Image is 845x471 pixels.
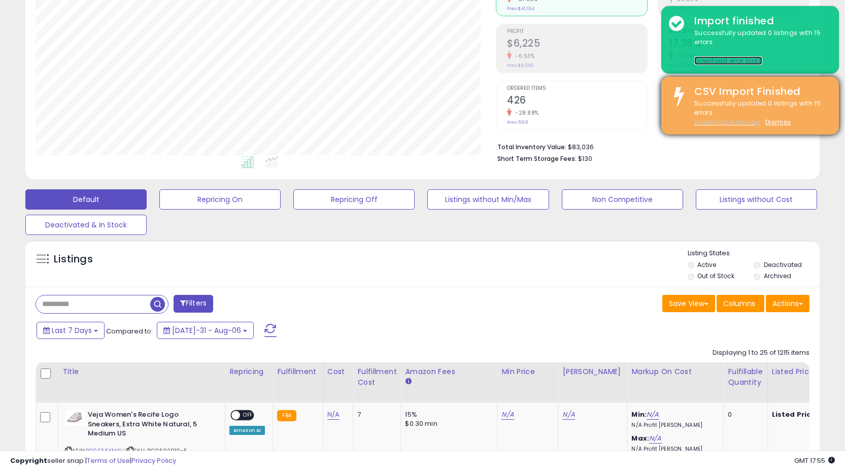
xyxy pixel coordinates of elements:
button: Listings without Min/Max [427,189,549,210]
button: Repricing On [159,189,281,210]
button: Columns [717,295,764,312]
h2: 426 [507,94,647,108]
label: Deactivated [764,260,802,269]
b: Listed Price: [772,410,818,419]
div: Amazon AI [229,426,265,435]
b: Short Term Storage Fees: [497,154,577,163]
div: seller snap | | [10,456,176,466]
small: FBA [277,410,296,421]
span: Last 7 Days [52,325,92,335]
b: Max: [631,433,649,443]
button: Default [25,189,147,210]
small: Prev: $41,194 [507,6,534,12]
div: 7 [357,410,393,419]
p: Listing States: [688,249,820,258]
div: 15% [405,410,489,419]
div: Markup on Cost [631,366,719,377]
div: Title [62,366,221,377]
a: N/A [562,410,574,420]
a: Download errors log [694,118,760,126]
span: Compared to: [106,326,153,336]
th: The percentage added to the cost of goods (COGS) that forms the calculator for Min & Max prices. [627,362,724,402]
a: Privacy Policy [131,456,176,465]
p: N/A Profit [PERSON_NAME] [631,422,716,429]
a: N/A [647,410,659,420]
label: Archived [764,272,791,280]
small: -28.88% [512,109,539,117]
div: $0.30 min [405,419,489,428]
a: Download error log [694,56,762,65]
strong: Copyright [10,456,47,465]
button: Repricing Off [293,189,415,210]
h2: $6,225 [507,38,647,51]
button: Last 7 Days [37,322,105,339]
b: Total Inventory Value: [497,143,566,151]
a: N/A [327,410,340,420]
a: Terms of Use [87,456,130,465]
b: Min: [631,410,647,419]
a: N/A [649,433,661,444]
div: 0 [728,410,759,419]
div: Displaying 1 to 25 of 1215 items [713,348,809,358]
button: Save View [662,295,715,312]
b: Veja Women's Recife Logo Sneakers, Extra White Natural, 5 Medium US [88,410,211,441]
span: 2025-08-14 17:55 GMT [794,456,835,465]
span: Profit [507,29,647,35]
div: Fulfillable Quantity [728,366,763,388]
button: Non Competitive [562,189,683,210]
button: Actions [766,295,809,312]
div: Cost [327,366,349,377]
span: Columns [723,298,755,309]
div: Import finished [687,14,831,28]
h5: Listings [54,252,93,266]
button: Deactivated & In Stock [25,215,147,235]
small: -6.53% [512,52,534,60]
div: CSV Import Finished [687,84,831,99]
small: Amazon Fees. [405,377,411,386]
span: OFF [240,411,256,420]
small: Prev: $6,660 [507,62,534,69]
div: Successfully updated 0 listings with 15 errors. [687,28,831,66]
a: N/A [501,410,514,420]
span: [DATE]-31 - Aug-06 [172,325,241,335]
li: $83,036 [497,140,802,152]
div: Fulfillment [277,366,318,377]
div: [PERSON_NAME] [562,366,623,377]
u: Dismiss [765,118,791,126]
label: Active [697,260,716,269]
div: Fulfillment Cost [357,366,396,388]
button: [DATE]-31 - Aug-06 [157,322,254,339]
span: $130 [578,154,592,163]
small: Prev: 599 [507,119,528,125]
img: 31oXmcJqQFL._SL40_.jpg [65,410,85,425]
div: Repricing [229,366,268,377]
div: Min Price [501,366,554,377]
span: Ordered Items [507,86,647,91]
div: Successfully updated 0 listings with 15 errors. [687,99,831,127]
button: Filters [174,295,213,313]
button: Listings without Cost [696,189,817,210]
label: Out of Stock [697,272,734,280]
div: Amazon Fees [405,366,493,377]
